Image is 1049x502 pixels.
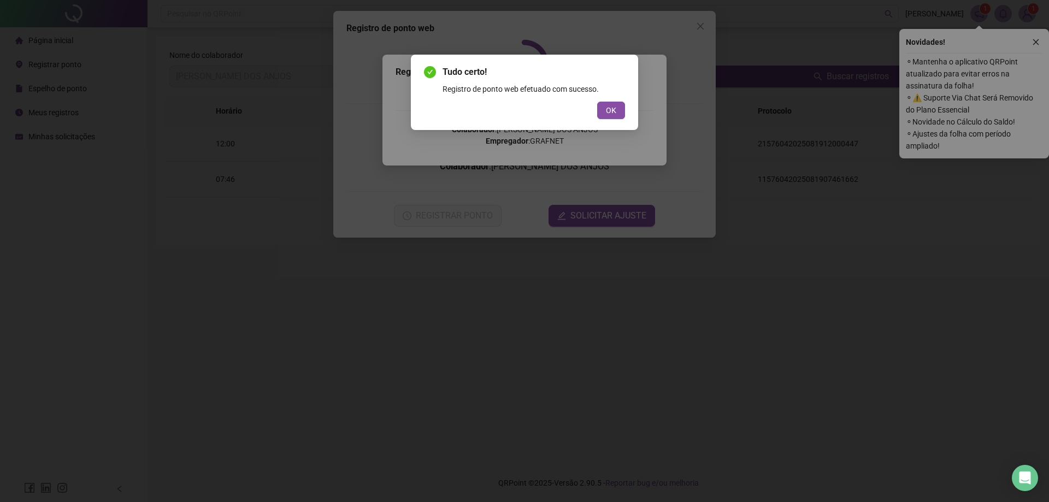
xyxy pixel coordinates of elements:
[443,83,625,95] div: Registro de ponto web efetuado com sucesso.
[443,66,625,79] span: Tudo certo!
[597,102,625,119] button: OK
[606,104,616,116] span: OK
[1012,465,1038,491] div: Open Intercom Messenger
[424,66,436,78] span: check-circle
